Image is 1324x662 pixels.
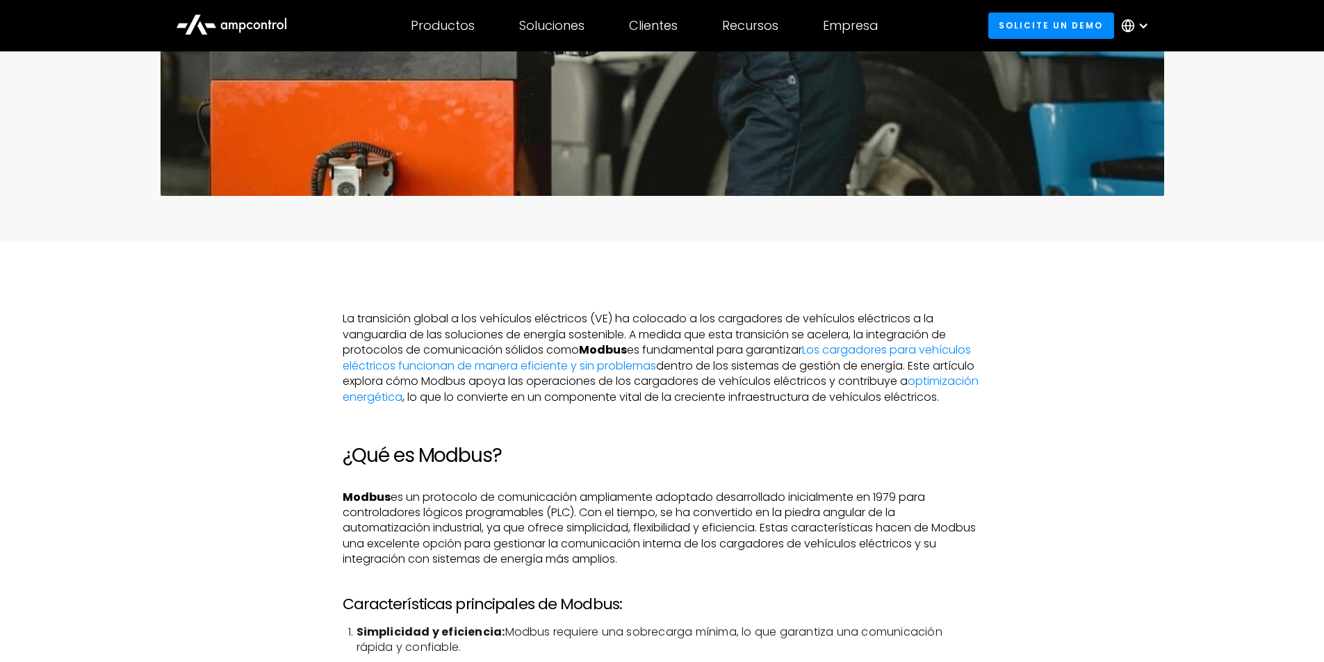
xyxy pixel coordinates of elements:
[411,18,475,33] div: Productos
[343,342,971,373] a: Los cargadores para vehículos eléctricos funcionan de manera eficiente y sin problemas
[722,18,778,33] div: Recursos
[519,18,585,33] div: Soluciones
[343,373,979,404] a: optimización energética
[357,624,505,640] strong: Simplicidad y eficiencia:
[343,311,982,404] p: La transición global a los vehículos eléctricos (VE) ha colocado a los cargadores de vehículos el...
[629,18,678,33] div: Clientes
[579,342,627,358] strong: Modbus
[988,13,1114,38] a: Solicite un demo
[357,624,982,656] li: Modbus requiere una sobrecarga mínima, lo que garantiza una comunicación rápida y confiable.
[823,18,878,33] div: Empresa
[343,489,391,505] strong: Modbus
[343,595,982,613] h3: Características principales de Modbus:
[343,490,982,568] p: es un protocolo de comunicación ampliamente adoptado desarrollado inicialmente en 1979 para contr...
[343,444,982,467] h2: ¿Qué es Modbus?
